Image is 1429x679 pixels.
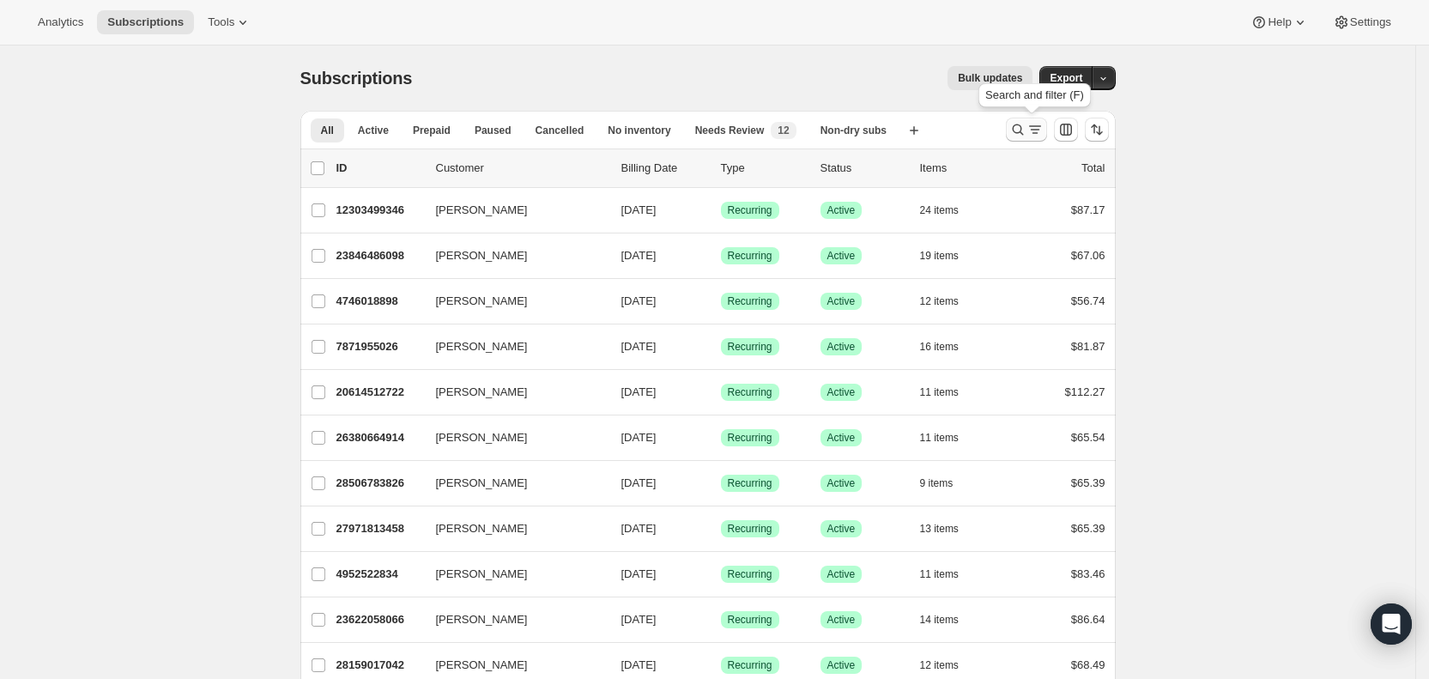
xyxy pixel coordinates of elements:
[38,15,83,29] span: Analytics
[1054,118,1078,142] button: Customize table column order and visibility
[413,124,451,137] span: Prepaid
[436,429,528,446] span: [PERSON_NAME]
[958,71,1022,85] span: Bulk updates
[1081,160,1105,177] p: Total
[436,202,528,219] span: [PERSON_NAME]
[336,198,1105,222] div: 12303499346[PERSON_NAME][DATE]SuccessRecurringSuccessActive24 items$87.17
[1071,431,1105,444] span: $65.54
[336,611,422,628] p: 23622058066
[948,66,1032,90] button: Bulk updates
[1085,118,1109,142] button: Sort the results
[426,242,597,270] button: [PERSON_NAME]
[920,476,954,490] span: 9 items
[197,10,262,34] button: Tools
[1006,118,1047,142] button: Search and filter results
[436,475,528,492] span: [PERSON_NAME]
[827,476,856,490] span: Active
[920,426,978,450] button: 11 items
[827,431,856,445] span: Active
[436,160,608,177] p: Customer
[621,431,657,444] span: [DATE]
[426,652,597,679] button: [PERSON_NAME]
[97,10,194,34] button: Subscriptions
[336,247,422,264] p: 23846486098
[621,340,657,353] span: [DATE]
[358,124,389,137] span: Active
[426,561,597,588] button: [PERSON_NAME]
[827,385,856,399] span: Active
[920,340,959,354] span: 16 items
[778,124,789,137] span: 12
[621,249,657,262] span: [DATE]
[621,160,707,177] p: Billing Date
[107,15,184,29] span: Subscriptions
[1039,66,1093,90] button: Export
[920,160,1006,177] div: Items
[426,288,597,315] button: [PERSON_NAME]
[436,338,528,355] span: [PERSON_NAME]
[920,567,959,581] span: 11 items
[1371,603,1412,645] div: Open Intercom Messenger
[436,657,528,674] span: [PERSON_NAME]
[436,520,528,537] span: [PERSON_NAME]
[426,379,597,406] button: [PERSON_NAME]
[728,658,772,672] span: Recurring
[1071,658,1105,671] span: $68.49
[621,613,657,626] span: [DATE]
[336,338,422,355] p: 7871955026
[608,124,670,137] span: No inventory
[920,517,978,541] button: 13 items
[621,476,657,489] span: [DATE]
[827,249,856,263] span: Active
[1071,340,1105,353] span: $81.87
[1071,613,1105,626] span: $86.64
[728,340,772,354] span: Recurring
[1065,385,1105,398] span: $112.27
[336,471,1105,495] div: 28506783826[PERSON_NAME][DATE]SuccessRecurringSuccessActive9 items$65.39
[336,562,1105,586] div: 4952522834[PERSON_NAME][DATE]SuccessRecurringSuccessActive11 items$83.46
[536,124,584,137] span: Cancelled
[336,293,422,310] p: 4746018898
[300,69,413,88] span: Subscriptions
[721,160,807,177] div: Type
[336,160,422,177] p: ID
[827,522,856,536] span: Active
[920,244,978,268] button: 19 items
[336,384,422,401] p: 20614512722
[1050,71,1082,85] span: Export
[27,10,94,34] button: Analytics
[321,124,334,137] span: All
[728,385,772,399] span: Recurring
[436,247,528,264] span: [PERSON_NAME]
[426,333,597,361] button: [PERSON_NAME]
[336,335,1105,359] div: 7871955026[PERSON_NAME][DATE]SuccessRecurringSuccessActive16 items$81.87
[728,522,772,536] span: Recurring
[1071,203,1105,216] span: $87.17
[436,611,528,628] span: [PERSON_NAME]
[728,613,772,627] span: Recurring
[920,562,978,586] button: 11 items
[336,426,1105,450] div: 26380664914[PERSON_NAME][DATE]SuccessRecurringSuccessActive11 items$65.54
[820,124,887,137] span: Non-dry subs
[426,515,597,543] button: [PERSON_NAME]
[920,608,978,632] button: 14 items
[436,293,528,310] span: [PERSON_NAME]
[426,197,597,224] button: [PERSON_NAME]
[920,658,959,672] span: 12 items
[336,566,422,583] p: 4952522834
[728,476,772,490] span: Recurring
[436,566,528,583] span: [PERSON_NAME]
[336,244,1105,268] div: 23846486098[PERSON_NAME][DATE]SuccessRecurringSuccessActive19 items$67.06
[336,517,1105,541] div: 27971813458[PERSON_NAME][DATE]SuccessRecurringSuccessActive13 items$65.39
[1071,249,1105,262] span: $67.06
[1071,476,1105,489] span: $65.39
[920,249,959,263] span: 19 items
[621,522,657,535] span: [DATE]
[1268,15,1291,29] span: Help
[900,118,928,142] button: Create new view
[336,608,1105,632] div: 23622058066[PERSON_NAME][DATE]SuccessRecurringSuccessActive14 items$86.64
[426,470,597,497] button: [PERSON_NAME]
[336,202,422,219] p: 12303499346
[827,658,856,672] span: Active
[920,385,959,399] span: 11 items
